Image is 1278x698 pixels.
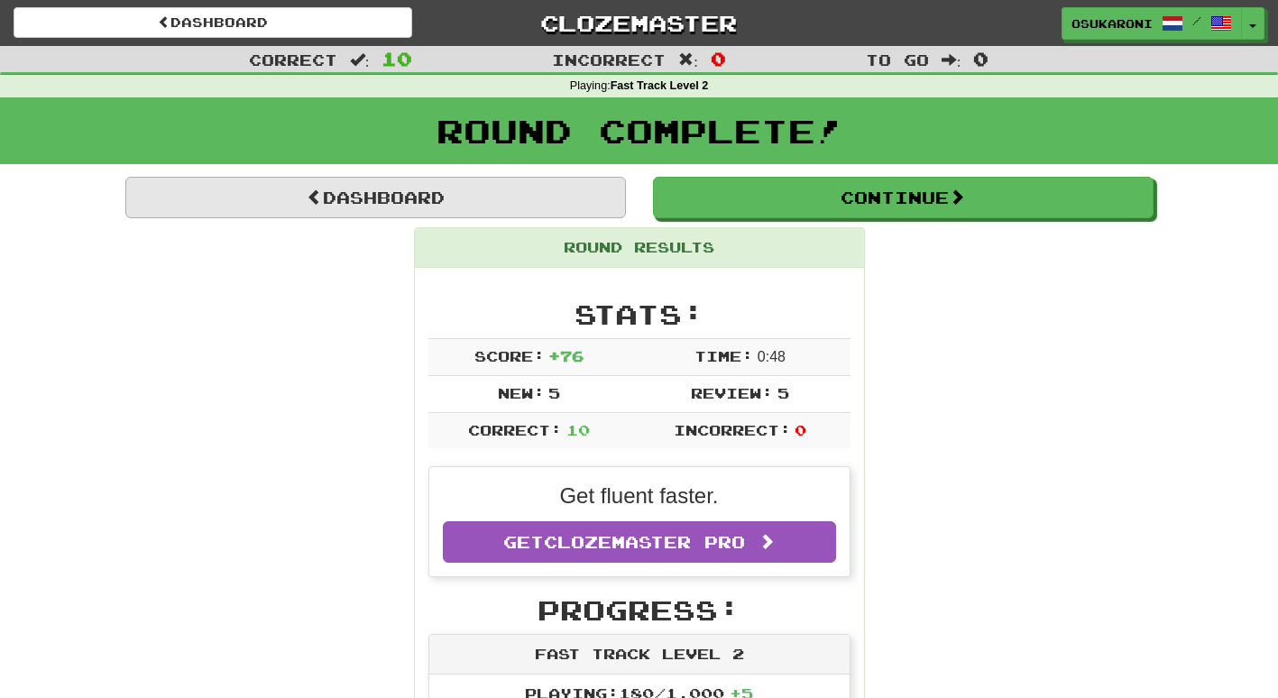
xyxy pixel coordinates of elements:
[249,51,337,69] span: Correct
[125,177,626,218] a: Dashboard
[691,384,773,401] span: Review:
[415,228,864,268] div: Round Results
[498,384,545,401] span: New:
[350,52,370,68] span: :
[674,421,791,438] span: Incorrect:
[443,481,836,511] p: Get fluent faster.
[544,532,745,552] span: Clozemaster Pro
[443,521,836,563] a: GetClozemaster Pro
[942,52,961,68] span: :
[382,48,412,69] span: 10
[866,51,929,69] span: To go
[1062,7,1242,40] a: Osukaroni /
[678,52,698,68] span: :
[548,347,584,364] span: + 76
[468,421,562,438] span: Correct:
[428,299,850,329] h2: Stats:
[566,421,590,438] span: 10
[474,347,545,364] span: Score:
[611,79,709,92] strong: Fast Track Level 2
[6,113,1272,149] h1: Round Complete!
[653,177,1154,218] button: Continue
[1071,15,1153,32] span: Osukaroni
[694,347,753,364] span: Time:
[777,384,789,401] span: 5
[428,595,850,625] h2: Progress:
[14,7,412,38] a: Dashboard
[758,349,786,364] span: 0 : 48
[795,421,806,438] span: 0
[552,51,666,69] span: Incorrect
[429,635,850,675] div: Fast Track Level 2
[711,48,726,69] span: 0
[439,7,838,39] a: Clozemaster
[973,48,988,69] span: 0
[548,384,560,401] span: 5
[1192,14,1201,27] span: /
